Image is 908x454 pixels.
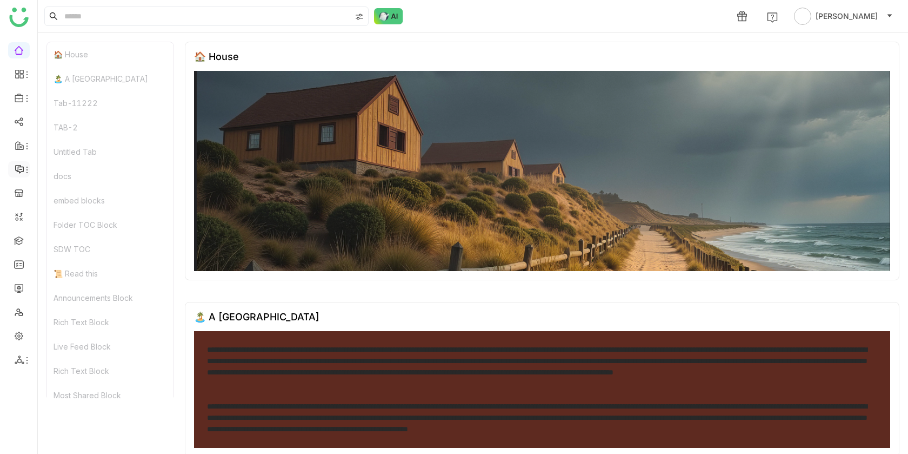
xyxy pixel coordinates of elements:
[355,12,364,21] img: search-type.svg
[47,188,173,213] div: embed blocks
[47,140,173,164] div: Untitled Tab
[794,8,811,25] img: avatar
[194,311,319,323] div: 🏝️ A [GEOGRAPHIC_DATA]
[47,164,173,188] div: docs
[47,213,173,237] div: Folder TOC Block
[9,8,29,27] img: logo
[47,383,173,407] div: Most Shared Block
[816,10,878,22] span: [PERSON_NAME]
[47,334,173,359] div: Live Feed Block
[47,237,173,261] div: SDW TOC
[47,42,173,67] div: 🏠 House
[47,310,173,334] div: Rich Text Block
[47,359,173,383] div: Rich Text Block
[47,67,173,91] div: 🏝️ A [GEOGRAPHIC_DATA]
[47,115,173,140] div: TAB-2
[47,261,173,286] div: 📜 Read this
[374,8,403,24] img: ask-buddy-normal.svg
[767,12,778,23] img: help.svg
[792,8,895,25] button: [PERSON_NAME]
[194,51,239,62] div: 🏠 House
[47,91,173,115] div: Tab-11222
[194,71,890,271] img: 68553b2292361c547d91f02a
[47,286,173,310] div: Announcements Block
